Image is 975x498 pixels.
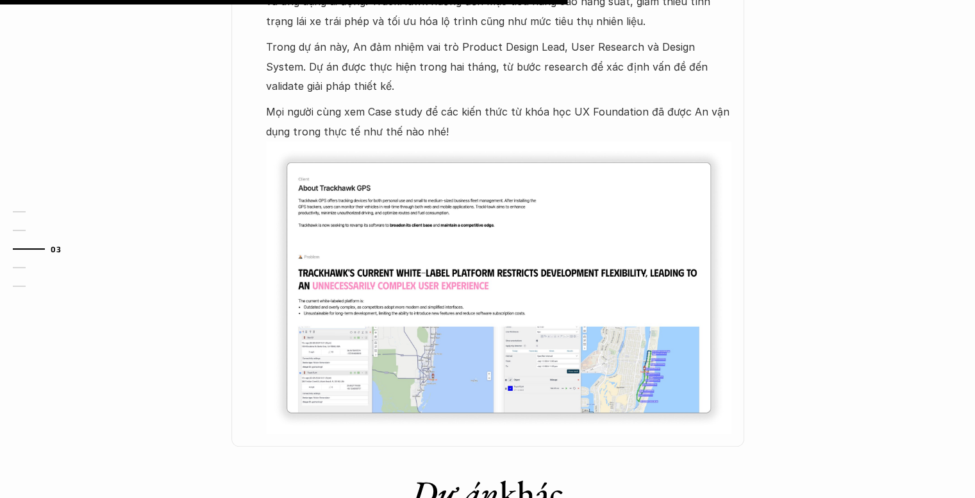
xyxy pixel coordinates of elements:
strong: 03 [51,245,61,253]
p: Mọi người cùng xem Case study để các kiến thức từ khóa học UX Foundation đã được An vận dụng tron... [266,102,731,141]
a: 03 [13,241,74,257]
p: Trong dự án này, An đảm nhiệm vai trò Product Design Lead, User Research và Design System. Dự án ... [266,37,731,96]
